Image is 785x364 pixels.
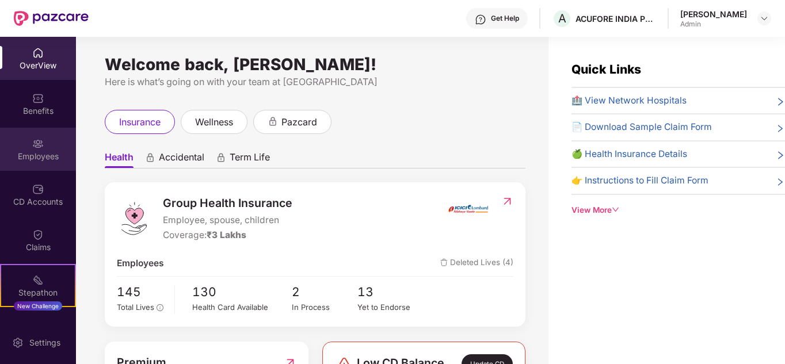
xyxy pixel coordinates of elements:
span: down [612,206,620,214]
div: Yet to Endorse [357,301,424,313]
span: Accidental [159,151,204,168]
div: In Process [292,301,358,313]
div: Here is what’s going on with your team at [GEOGRAPHIC_DATA] [105,75,525,89]
img: New Pazcare Logo [14,11,89,26]
span: 🍏 Health Insurance Details [571,147,687,161]
span: ₹3 Lakhs [207,229,246,240]
span: Total Lives [117,302,154,312]
span: info-circle [157,304,163,311]
img: svg+xml;base64,PHN2ZyBpZD0iRHJvcGRvd24tMzJ4MzIiIHhtbG5zPSJodHRwOi8vd3d3LnczLm9yZy8yMDAwL3N2ZyIgd2... [760,14,769,23]
span: 📄 Download Sample Claim Form [571,120,712,134]
img: insurerIcon [447,194,490,223]
span: 👉 Instructions to Fill Claim Form [571,174,708,187]
div: View More [571,204,785,216]
span: 130 [192,282,291,301]
div: Coverage: [163,228,292,242]
span: right [776,150,785,161]
img: RedirectIcon [501,196,513,207]
span: Group Health Insurance [163,194,292,212]
div: Health Card Available [192,301,291,313]
span: Quick Links [571,62,641,76]
span: Health [105,151,134,168]
span: Employees [117,256,164,270]
div: animation [268,116,278,127]
img: svg+xml;base64,PHN2ZyB4bWxucz0iaHR0cDovL3d3dy53My5vcmcvMjAwMC9zdmciIHdpZHRoPSIyMSIgaGVpZ2h0PSIyMC... [32,274,44,286]
img: svg+xml;base64,PHN2ZyBpZD0iSG9tZSIgeG1sbnM9Imh0dHA6Ly93d3cudzMub3JnLzIwMDAvc3ZnIiB3aWR0aD0iMjAiIG... [32,47,44,59]
span: Employee, spouse, children [163,213,292,227]
span: 13 [357,282,424,301]
img: svg+xml;base64,PHN2ZyBpZD0iQmVuZWZpdHMiIHhtbG5zPSJodHRwOi8vd3d3LnczLm9yZy8yMDAwL3N2ZyIgd2lkdGg9Ij... [32,93,44,104]
span: pazcard [281,115,317,129]
span: 2 [292,282,358,301]
img: svg+xml;base64,PHN2ZyBpZD0iRW5kb3JzZW1lbnRzIiB4bWxucz0iaHR0cDovL3d3dy53My5vcmcvMjAwMC9zdmciIHdpZH... [32,320,44,331]
div: ACUFORE INDIA PRIVATE LIMITED [576,13,656,24]
div: Get Help [491,14,519,23]
div: Admin [680,20,747,29]
div: New Challenge [14,301,62,311]
div: animation [216,152,226,163]
span: Term Life [230,151,270,168]
span: A [558,12,566,25]
span: right [776,122,785,134]
span: wellness [195,115,233,129]
img: svg+xml;base64,PHN2ZyBpZD0iSGVscC0zMngzMiIgeG1sbnM9Imh0dHA6Ly93d3cudzMub3JnLzIwMDAvc3ZnIiB3aWR0aD... [475,14,486,25]
span: 145 [117,282,166,301]
span: Deleted Lives (4) [440,256,513,270]
div: [PERSON_NAME] [680,9,747,20]
div: Stepathon [1,287,75,298]
span: right [776,96,785,108]
span: right [776,176,785,187]
img: svg+xml;base64,PHN2ZyBpZD0iQ0RfQWNjb3VudHMiIGRhdGEtbmFtZT0iQ0QgQWNjb3VudHMiIHhtbG5zPSJodHRwOi8vd3... [32,183,44,195]
div: animation [145,152,155,163]
img: svg+xml;base64,PHN2ZyBpZD0iQ2xhaW0iIHhtbG5zPSJodHRwOi8vd3d3LnczLm9yZy8yMDAwL3N2ZyIgd2lkdGg9IjIwIi... [32,229,44,240]
div: Welcome back, [PERSON_NAME]! [105,60,525,69]
img: svg+xml;base64,PHN2ZyBpZD0iU2V0dGluZy0yMHgyMCIgeG1sbnM9Imh0dHA6Ly93d3cudzMub3JnLzIwMDAvc3ZnIiB3aW... [12,337,24,348]
img: svg+xml;base64,PHN2ZyBpZD0iRW1wbG95ZWVzIiB4bWxucz0iaHR0cDovL3d3dy53My5vcmcvMjAwMC9zdmciIHdpZHRoPS... [32,138,44,150]
img: deleteIcon [440,259,448,266]
span: insurance [119,115,161,129]
div: Settings [26,337,64,348]
img: logo [117,201,151,236]
span: 🏥 View Network Hospitals [571,94,687,108]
